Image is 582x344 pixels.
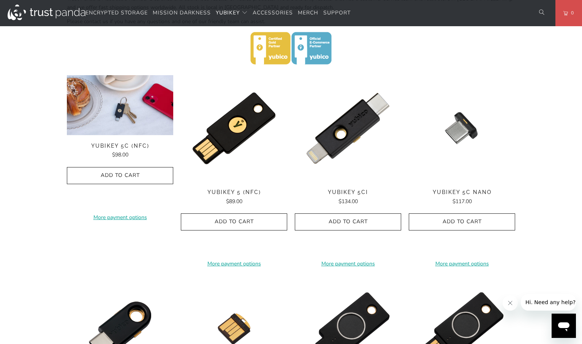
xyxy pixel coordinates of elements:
a: More payment options [409,260,515,268]
button: Add to Cart [295,213,401,230]
span: Add to Cart [417,219,507,225]
a: More payment options [181,260,287,268]
iframe: Message from company [521,294,576,311]
span: YubiKey 5Ci [295,189,401,196]
a: YubiKey 5Ci $134.00 [295,189,401,206]
span: Merch [298,9,318,16]
span: $117.00 [452,198,472,205]
span: Accessories [253,9,293,16]
a: Encrypted Storage [85,4,148,22]
span: $89.00 [226,198,242,205]
iframe: Button to launch messaging window [552,314,576,338]
a: YubiKey 5C Nano $117.00 [409,189,515,206]
button: Add to Cart [67,167,173,184]
nav: Translation missing: en.navigation.header.main_nav [85,4,351,22]
img: YubiKey 5C Nano - Trust Panda [409,75,515,181]
span: Support [323,9,351,16]
button: Add to Cart [409,213,515,230]
a: YubiKey 5C Nano - Trust Panda YubiKey 5C Nano - Trust Panda [409,75,515,181]
img: Trust Panda Australia [8,5,85,20]
span: YubiKey 5C Nano [409,189,515,196]
span: 0 [568,9,574,17]
a: More payment options [67,213,173,222]
button: Add to Cart [181,213,287,230]
a: Accessories [253,4,293,22]
span: Add to Cart [303,219,393,225]
img: YubiKey 5C (NFC) - Trust Panda [67,75,173,135]
img: YubiKey 5Ci - Trust Panda [295,75,401,181]
span: $98.00 [112,151,128,158]
a: YubiKey 5C (NFC) - Trust Panda YubiKey 5C (NFC) - Trust Panda [67,75,173,135]
span: Mission Darkness [153,9,211,16]
span: Add to Cart [189,219,279,225]
a: YubiKey 5Ci - Trust Panda YubiKey 5Ci - Trust Panda [295,75,401,181]
img: YubiKey 5 (NFC) - Trust Panda [181,75,287,181]
span: YubiKey [216,9,240,16]
span: $134.00 [338,198,358,205]
span: YubiKey 5 (NFC) [181,189,287,196]
a: YubiKey 5C (NFC) $98.00 [67,143,173,159]
span: YubiKey 5C (NFC) [67,143,173,149]
a: Support [323,4,351,22]
a: Mission Darkness [153,4,211,22]
a: YubiKey 5 (NFC) - Trust Panda YubiKey 5 (NFC) - Trust Panda [181,75,287,181]
a: YubiKey 5 (NFC) $89.00 [181,189,287,206]
span: Add to Cart [75,172,165,179]
a: Merch [298,4,318,22]
summary: YubiKey [216,4,248,22]
span: Encrypted Storage [85,9,148,16]
a: More payment options [295,260,401,268]
iframe: Close message [503,295,518,311]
